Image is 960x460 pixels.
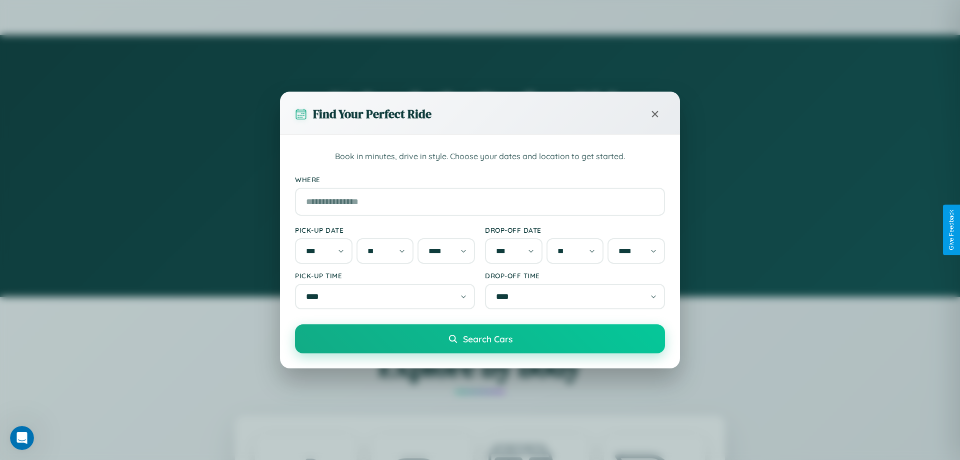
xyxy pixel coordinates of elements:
label: Drop-off Time [485,271,665,280]
button: Search Cars [295,324,665,353]
label: Pick-up Date [295,226,475,234]
p: Book in minutes, drive in style. Choose your dates and location to get started. [295,150,665,163]
label: Drop-off Date [485,226,665,234]
span: Search Cars [463,333,512,344]
label: Where [295,175,665,184]
label: Pick-up Time [295,271,475,280]
h3: Find Your Perfect Ride [313,106,431,122]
